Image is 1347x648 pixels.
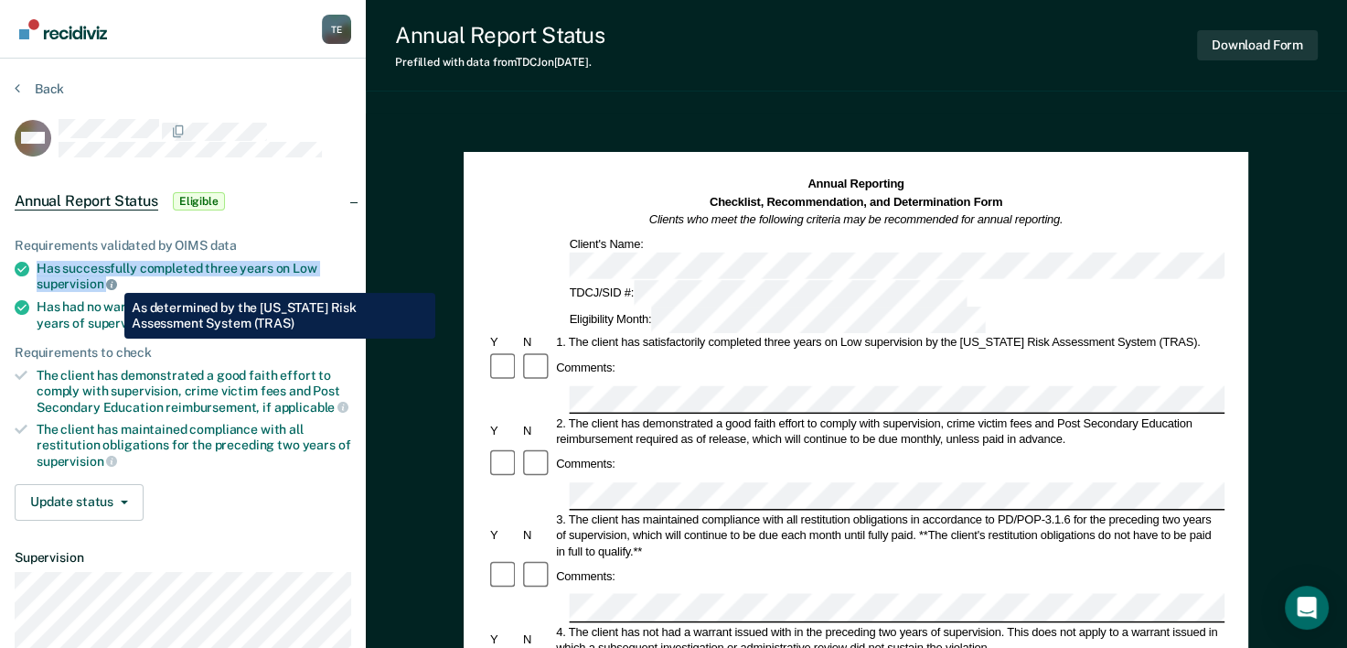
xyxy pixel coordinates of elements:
button: Download Form [1197,30,1318,60]
div: 1. The client has satisfactorily completed three years on Low supervision by the [US_STATE] Risk ... [554,335,1225,351]
div: N [520,632,553,647]
div: N [520,527,553,543]
div: Y [487,527,520,543]
div: 3. The client has maintained compliance with all restitution obligations in accordance to PD/POP-... [554,512,1225,559]
img: Recidiviz [19,19,107,39]
div: Y [487,423,520,438]
div: The client has maintained compliance with all restitution obligations for the preceding two years of [37,422,351,469]
div: Eligibility Month: [567,307,989,333]
div: Requirements validated by OIMS data [15,238,351,254]
div: Has successfully completed three years on Low [37,261,351,292]
em: Clients who meet the following criteria may be recommended for annual reporting. [649,213,1064,226]
div: N [520,423,553,438]
div: N [520,335,553,351]
strong: Annual Reporting [808,178,904,190]
button: Profile dropdown button [322,15,351,44]
div: Y [487,335,520,351]
div: Comments: [554,568,618,584]
div: The client has demonstrated a good faith effort to comply with supervision, crime victim fees and... [37,368,351,415]
button: Back [15,81,64,97]
span: supervision [88,316,168,330]
strong: Checklist, Recommendation, and Determination Form [710,195,1002,208]
div: Requirements to check [15,345,351,361]
div: TDCJ/SID #: [567,280,970,307]
div: Comments: [554,360,618,375]
button: Update status [15,484,144,521]
div: Comments: [554,457,618,472]
span: supervision [37,276,117,291]
div: 2. The client has demonstrated a good faith effort to comply with supervision, crime victim fees ... [554,416,1225,448]
span: Eligible [173,192,225,211]
span: Annual Report Status [15,192,158,211]
span: supervision [37,454,117,469]
span: applicable [274,400,348,415]
div: Y [487,632,520,647]
div: Annual Report Status [395,22,604,49]
div: Prefilled with data from TDCJ on [DATE] . [395,56,604,69]
dt: Supervision [15,550,351,566]
div: Has had no warrants issued within the preceding two years of [37,299,351,330]
div: T E [322,15,351,44]
div: Open Intercom Messenger [1285,586,1329,630]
